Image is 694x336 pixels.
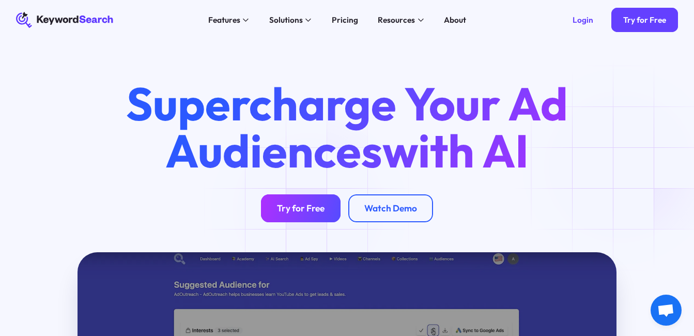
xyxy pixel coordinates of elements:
a: Open chat [651,295,682,326]
div: Login [573,15,593,25]
a: Try for Free [611,8,678,32]
a: Pricing [326,12,364,28]
div: About [444,14,466,26]
a: About [438,12,472,28]
div: Watch Demo [364,203,417,215]
span: with AI [382,121,529,179]
div: Solutions [269,14,303,26]
h1: Supercharge Your Ad Audiences [107,80,587,175]
div: Resources [378,14,415,26]
div: Pricing [332,14,358,26]
a: Try for Free [261,194,341,222]
a: Login [561,8,605,32]
div: Try for Free [277,203,325,215]
div: Features [208,14,240,26]
div: Try for Free [623,15,666,25]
